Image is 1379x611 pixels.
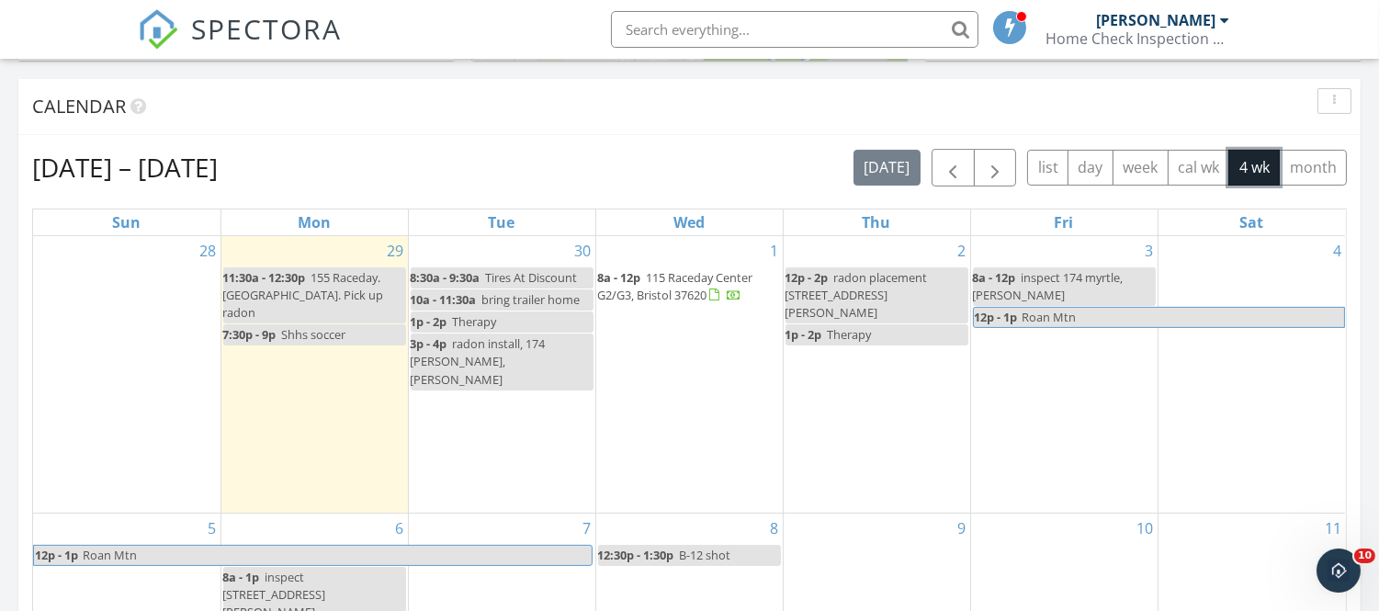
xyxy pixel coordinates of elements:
[973,269,1124,303] span: inspect 174 myrtle, [PERSON_NAME]
[1046,29,1229,48] div: Home Check Inspection Services, LLC.
[786,326,822,343] span: 1p - 2p
[767,236,783,266] a: Go to October 1, 2025
[1354,549,1375,563] span: 10
[108,209,144,235] a: Sunday
[571,236,595,266] a: Go to September 30, 2025
[598,269,753,303] span: 115 Raceday Center G2/G3, Bristol 37620
[453,313,497,330] span: Therapy
[411,335,546,387] span: radon install, 174 [PERSON_NAME], [PERSON_NAME]
[853,150,921,186] button: [DATE]
[191,9,342,48] span: SPECTORA
[932,149,975,187] button: Previous
[411,335,447,352] span: 3p - 4p
[974,308,1019,327] span: 12p - 1p
[598,269,753,303] a: 8a - 12p 115 Raceday Center G2/G3, Bristol 37620
[138,25,342,63] a: SPECTORA
[974,149,1017,187] button: Next
[598,267,781,307] a: 8a - 12p 115 Raceday Center G2/G3, Bristol 37620
[486,269,578,286] span: Tires At Discount
[1113,150,1169,186] button: week
[1051,209,1078,235] a: Friday
[197,236,220,266] a: Go to September 28, 2025
[580,514,595,543] a: Go to October 7, 2025
[223,569,260,585] span: 8a - 1p
[282,326,346,343] span: Shhs soccer
[1027,150,1068,186] button: list
[1134,514,1158,543] a: Go to October 10, 2025
[384,236,408,266] a: Go to September 29, 2025
[34,546,79,565] span: 12p - 1p
[1096,11,1215,29] div: [PERSON_NAME]
[955,514,970,543] a: Go to October 9, 2025
[1329,236,1345,266] a: Go to October 4, 2025
[859,209,895,235] a: Thursday
[1321,514,1345,543] a: Go to October 11, 2025
[1317,549,1361,593] iframe: Intercom live chat
[83,547,137,563] span: Roan Mtn
[32,94,126,119] span: Calendar
[223,269,384,321] span: 155 Raceday. [GEOGRAPHIC_DATA]. Pick up radon
[680,547,731,563] span: B-12 shot
[482,291,581,308] span: bring trailer home
[411,291,477,308] span: 10a - 11:30a
[1236,209,1267,235] a: Saturday
[1168,150,1230,186] button: cal wk
[970,236,1158,513] td: Go to October 3, 2025
[1142,236,1158,266] a: Go to October 3, 2025
[670,209,708,235] a: Wednesday
[33,236,220,513] td: Go to September 28, 2025
[411,269,480,286] span: 8:30a - 9:30a
[828,326,872,343] span: Therapy
[955,236,970,266] a: Go to October 2, 2025
[973,269,1016,286] span: 8a - 12p
[408,236,595,513] td: Go to September 30, 2025
[1228,150,1280,186] button: 4 wk
[598,547,674,563] span: 12:30p - 1:30p
[786,269,829,286] span: 12p - 2p
[392,514,408,543] a: Go to October 6, 2025
[1158,236,1345,513] td: Go to October 4, 2025
[485,209,519,235] a: Tuesday
[1279,150,1347,186] button: month
[32,149,218,186] h2: [DATE] – [DATE]
[611,11,978,48] input: Search everything...
[1023,309,1077,325] span: Roan Mtn
[595,236,783,513] td: Go to October 1, 2025
[220,236,408,513] td: Go to September 29, 2025
[1068,150,1113,186] button: day
[411,313,447,330] span: 1p - 2p
[294,209,334,235] a: Monday
[205,514,220,543] a: Go to October 5, 2025
[786,269,928,321] span: radon placement [STREET_ADDRESS][PERSON_NAME]
[767,514,783,543] a: Go to October 8, 2025
[598,269,641,286] span: 8a - 12p
[138,9,178,50] img: The Best Home Inspection Software - Spectora
[223,269,306,286] span: 11:30a - 12:30p
[223,326,277,343] span: 7:30p - 9p
[783,236,970,513] td: Go to October 2, 2025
